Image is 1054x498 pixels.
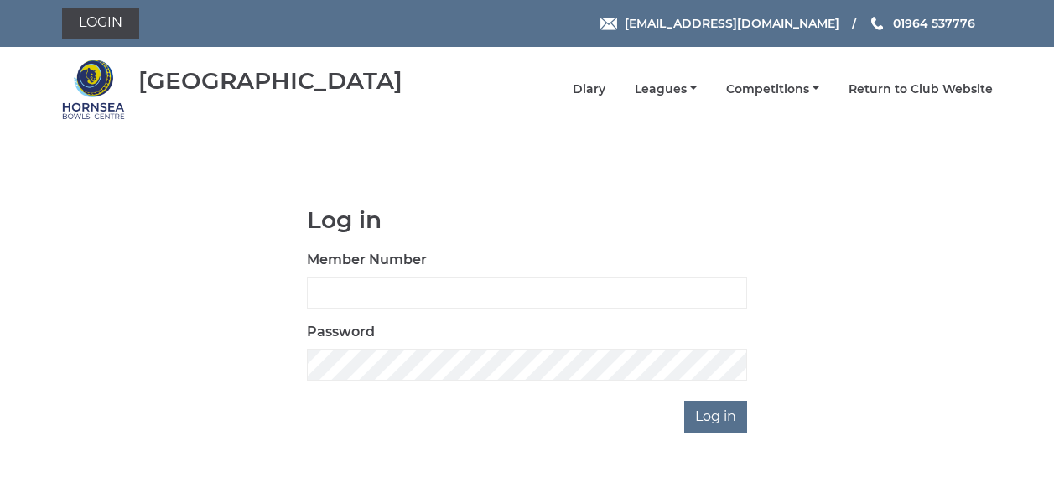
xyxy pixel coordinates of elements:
[600,14,839,33] a: Email [EMAIL_ADDRESS][DOMAIN_NAME]
[307,322,375,342] label: Password
[871,17,883,30] img: Phone us
[62,58,125,121] img: Hornsea Bowls Centre
[600,18,617,30] img: Email
[869,14,975,33] a: Phone us 01964 537776
[307,207,747,233] h1: Log in
[635,81,697,97] a: Leagues
[893,16,975,31] span: 01964 537776
[573,81,605,97] a: Diary
[849,81,993,97] a: Return to Club Website
[684,401,747,433] input: Log in
[62,8,139,39] a: Login
[307,250,427,270] label: Member Number
[625,16,839,31] span: [EMAIL_ADDRESS][DOMAIN_NAME]
[726,81,819,97] a: Competitions
[138,68,402,94] div: [GEOGRAPHIC_DATA]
